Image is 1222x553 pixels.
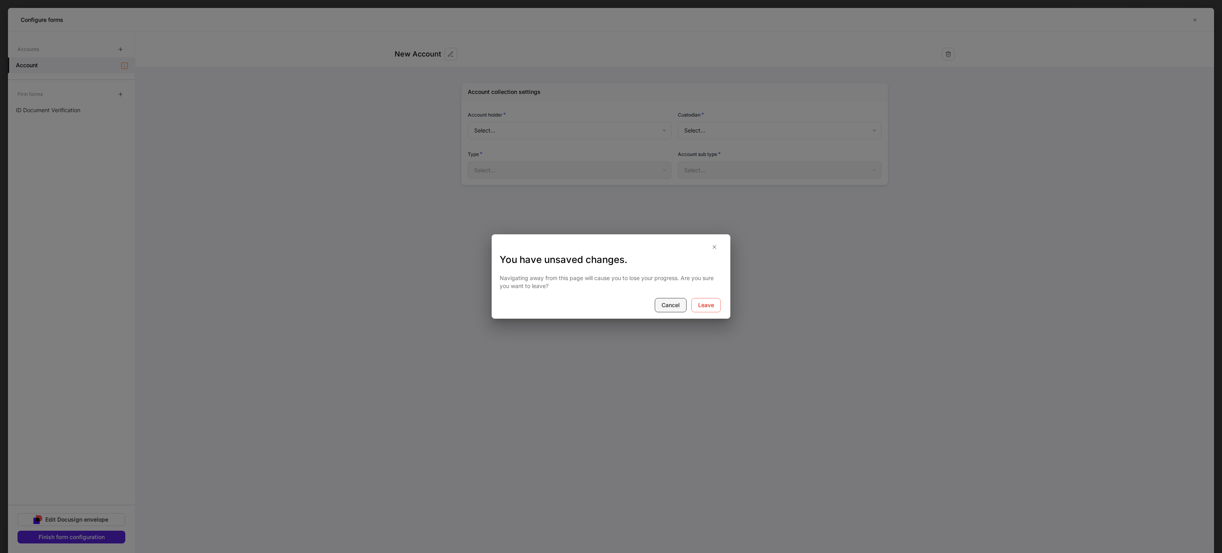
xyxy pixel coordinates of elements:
div: Cancel [662,301,680,309]
p: Navigating away from this page will cause you to lose your progress. Are you sure you want to leave? [500,274,722,290]
button: Cancel [655,298,687,312]
h3: You have unsaved changes. [500,253,722,266]
div: Leave [698,301,714,309]
button: Leave [691,298,721,312]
